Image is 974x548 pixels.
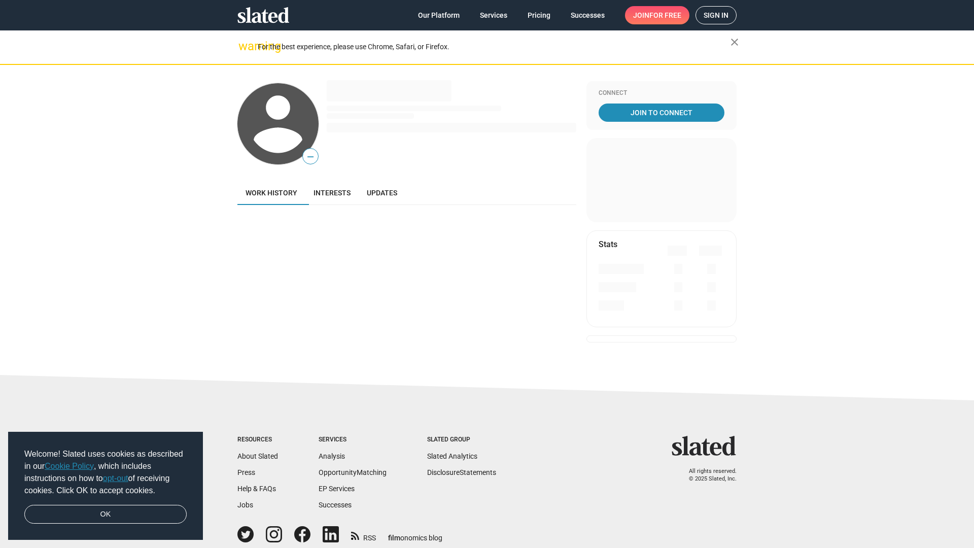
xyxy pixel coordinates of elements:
[237,452,278,460] a: About Slated
[519,6,559,24] a: Pricing
[367,189,397,197] span: Updates
[237,501,253,509] a: Jobs
[728,36,741,48] mat-icon: close
[427,436,496,444] div: Slated Group
[599,239,617,250] mat-card-title: Stats
[472,6,515,24] a: Services
[528,6,550,24] span: Pricing
[246,189,297,197] span: Work history
[319,501,352,509] a: Successes
[351,527,376,543] a: RSS
[359,181,405,205] a: Updates
[238,40,251,52] mat-icon: warning
[303,150,318,163] span: —
[319,468,387,476] a: OpportunityMatching
[237,468,255,476] a: Press
[319,485,355,493] a: EP Services
[24,448,187,497] span: Welcome! Slated uses cookies as described in our , which includes instructions on how to of recei...
[563,6,613,24] a: Successes
[633,6,681,24] span: Join
[388,525,442,543] a: filmonomics blog
[388,534,400,542] span: film
[695,6,737,24] a: Sign in
[427,452,477,460] a: Slated Analytics
[319,436,387,444] div: Services
[258,40,730,54] div: For the best experience, please use Chrome, Safari, or Firefox.
[601,104,722,122] span: Join To Connect
[24,505,187,524] a: dismiss cookie message
[305,181,359,205] a: Interests
[314,189,351,197] span: Interests
[625,6,689,24] a: Joinfor free
[599,104,724,122] a: Join To Connect
[410,6,468,24] a: Our Platform
[571,6,605,24] span: Successes
[678,468,737,483] p: All rights reserved. © 2025 Slated, Inc.
[103,474,128,483] a: opt-out
[319,452,345,460] a: Analysis
[8,432,203,540] div: cookieconsent
[237,485,276,493] a: Help & FAQs
[704,7,728,24] span: Sign in
[237,181,305,205] a: Work history
[237,436,278,444] div: Resources
[45,462,94,470] a: Cookie Policy
[427,468,496,476] a: DisclosureStatements
[649,6,681,24] span: for free
[599,89,724,97] div: Connect
[418,6,460,24] span: Our Platform
[480,6,507,24] span: Services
